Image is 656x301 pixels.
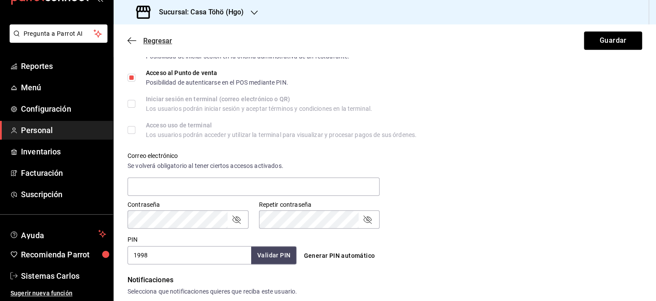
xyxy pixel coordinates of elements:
span: Personal [21,124,106,136]
h3: Sucursal: Casa Töhö (Hgo) [152,7,244,17]
button: Generar PIN automático [300,248,378,264]
button: passwordField [362,214,373,225]
label: Contraseña [128,202,249,208]
span: Configuración [21,103,106,115]
div: Acceso al Punto de venta [146,70,288,76]
button: Regresar [128,37,172,45]
label: Correo electrónico [128,153,380,159]
label: Repetir contraseña [259,202,380,208]
button: Pregunta a Parrot AI [10,24,107,43]
div: Notificaciones [128,275,642,285]
button: passwordField [231,214,242,225]
span: Reportes [21,60,106,72]
div: Los usuarios podrán iniciar sesión y aceptar términos y condiciones en la terminal. [146,106,372,112]
label: PIN [128,236,138,243]
div: Acceso uso de terminal [146,122,417,128]
div: Los usuarios podrán acceder y utilizar la terminal para visualizar y procesar pagos de sus órdenes. [146,132,417,138]
span: Regresar [143,37,172,45]
div: Posibilidad de iniciar sesión en la oficina administrativa de un restaurante. [146,53,349,59]
button: Validar PIN [251,246,297,264]
div: Posibilidad de autenticarse en el POS mediante PIN. [146,79,288,86]
div: Iniciar sesión en terminal (correo electrónico o QR) [146,96,372,102]
div: Selecciona que notificaciones quieres que reciba este usuario. [128,287,642,296]
span: Sistemas Carlos [21,270,106,282]
span: Facturación [21,167,106,179]
span: Recomienda Parrot [21,249,106,260]
input: 3 a 6 dígitos [128,246,251,264]
span: Suscripción [21,188,106,200]
div: Se volverá obligatorio al tener ciertos accesos activados. [128,161,380,171]
span: Ayuda [21,229,95,239]
a: Pregunta a Parrot AI [6,35,107,44]
span: Inventarios [21,146,106,157]
span: Sugerir nueva función [10,289,106,298]
span: Menú [21,82,106,93]
button: Guardar [584,31,642,50]
span: Pregunta a Parrot AI [24,29,94,38]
